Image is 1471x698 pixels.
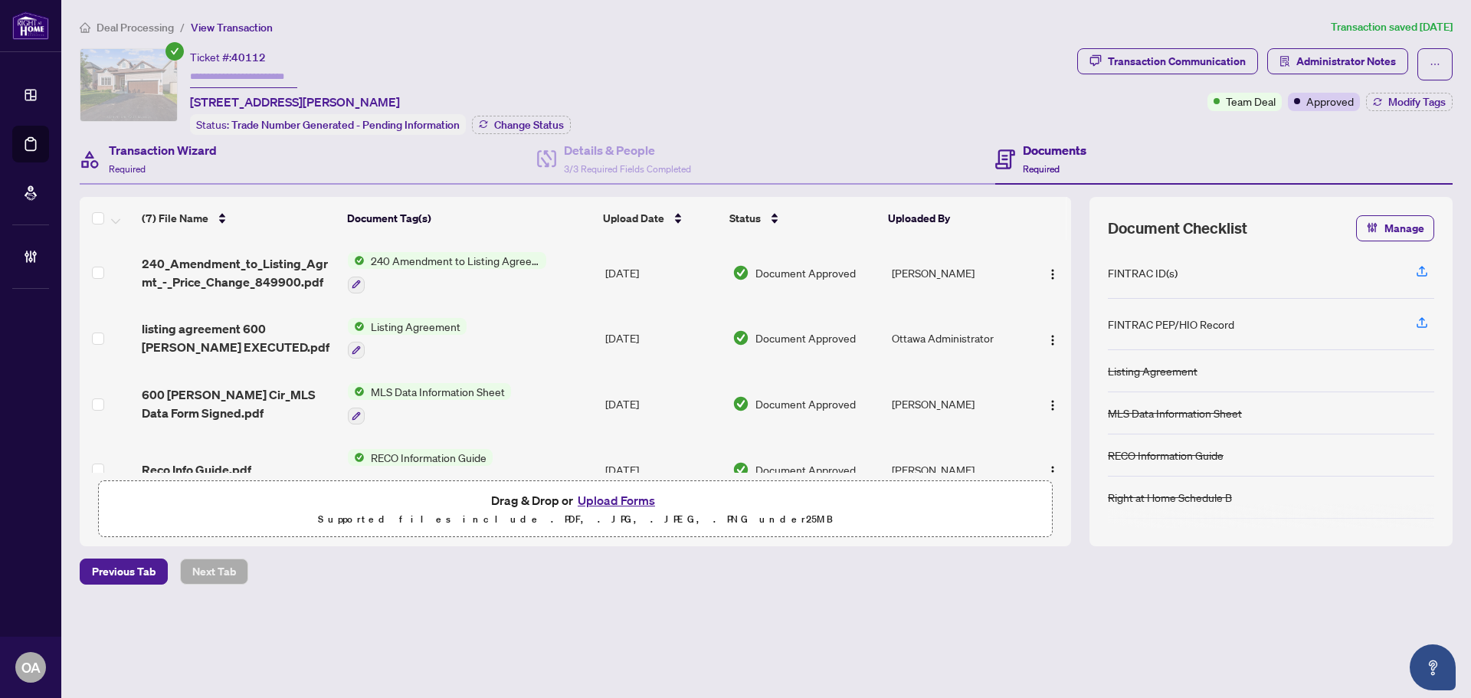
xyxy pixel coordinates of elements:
[1047,465,1059,477] img: Logo
[732,264,749,281] img: Document Status
[348,383,365,400] img: Status Icon
[1040,457,1065,482] button: Logo
[599,240,726,306] td: [DATE]
[109,141,217,159] h4: Transaction Wizard
[80,49,177,121] img: IMG-X12230780_1.jpg
[1226,93,1276,110] span: Team Deal
[755,264,856,281] span: Document Approved
[1388,97,1446,107] span: Modify Tags
[1108,264,1178,281] div: FINTRAC ID(s)
[723,197,882,240] th: Status
[882,197,1021,240] th: Uploaded By
[491,490,660,510] span: Drag & Drop or
[755,395,856,412] span: Document Approved
[80,559,168,585] button: Previous Tab
[1108,447,1224,464] div: RECO Information Guide
[348,449,365,466] img: Status Icon
[180,559,248,585] button: Next Tab
[573,490,660,510] button: Upload Forms
[1296,49,1396,74] span: Administrator Notes
[1040,392,1065,416] button: Logo
[1077,48,1258,74] button: Transaction Communication
[886,437,1026,503] td: [PERSON_NAME]
[732,461,749,478] img: Document Status
[1267,48,1408,74] button: Administrator Notes
[1023,163,1060,175] span: Required
[190,93,400,111] span: [STREET_ADDRESS][PERSON_NAME]
[142,460,251,479] span: Reco Info Guide.pdf
[1040,326,1065,350] button: Logo
[365,318,467,335] span: Listing Agreement
[1047,268,1059,280] img: Logo
[365,252,546,269] span: 240 Amendment to Listing Agreement - Authority to Offer for Sale Price Change/Extension/Amendment(s)
[348,449,493,490] button: Status IconRECO Information Guide
[180,18,185,36] li: /
[1279,56,1290,67] span: solution
[92,559,156,584] span: Previous Tab
[564,163,691,175] span: 3/3 Required Fields Completed
[97,21,174,34] span: Deal Processing
[1384,216,1424,241] span: Manage
[99,481,1052,538] span: Drag & Drop orUpload FormsSupported files include .PDF, .JPG, .JPEG, .PNG under25MB
[599,437,726,503] td: [DATE]
[142,320,336,356] span: listing agreement 600 [PERSON_NAME] EXECUTED.pdf
[732,329,749,346] img: Document Status
[165,42,184,61] span: check-circle
[348,383,511,424] button: Status IconMLS Data Information Sheet
[729,210,761,227] span: Status
[108,510,1043,529] p: Supported files include .PDF, .JPG, .JPEG, .PNG under 25 MB
[1366,93,1453,111] button: Modify Tags
[1306,93,1354,110] span: Approved
[142,254,336,291] span: 240_Amendment_to_Listing_Agrmt_-_Price_Change_849900.pdf
[1331,18,1453,36] article: Transaction saved [DATE]
[142,385,336,422] span: 600 [PERSON_NAME] Cir_MLS Data Form Signed.pdf
[341,197,598,240] th: Document Tag(s)
[348,318,365,335] img: Status Icon
[191,21,273,34] span: View Transaction
[1108,362,1197,379] div: Listing Agreement
[80,22,90,33] span: home
[472,116,571,134] button: Change Status
[755,461,856,478] span: Document Approved
[1108,316,1234,333] div: FINTRAC PEP/HIO Record
[603,210,664,227] span: Upload Date
[886,371,1026,437] td: [PERSON_NAME]
[142,210,208,227] span: (7) File Name
[597,197,723,240] th: Upload Date
[12,11,49,40] img: logo
[1108,405,1242,421] div: MLS Data Information Sheet
[732,395,749,412] img: Document Status
[599,371,726,437] td: [DATE]
[365,383,511,400] span: MLS Data Information Sheet
[564,141,691,159] h4: Details & People
[1047,399,1059,411] img: Logo
[886,306,1026,372] td: Ottawa Administrator
[136,197,341,240] th: (7) File Name
[1356,215,1434,241] button: Manage
[231,118,460,132] span: Trade Number Generated - Pending Information
[494,120,564,130] span: Change Status
[1023,141,1086,159] h4: Documents
[231,51,266,64] span: 40112
[1108,49,1246,74] div: Transaction Communication
[886,240,1026,306] td: [PERSON_NAME]
[190,114,466,135] div: Status:
[1047,334,1059,346] img: Logo
[348,318,467,359] button: Status IconListing Agreement
[1108,218,1247,239] span: Document Checklist
[1430,59,1440,70] span: ellipsis
[365,449,493,466] span: RECO Information Guide
[1108,489,1232,506] div: Right at Home Schedule B
[755,329,856,346] span: Document Approved
[1040,261,1065,285] button: Logo
[190,48,266,66] div: Ticket #:
[348,252,546,293] button: Status Icon240 Amendment to Listing Agreement - Authority to Offer for Sale Price Change/Extensio...
[348,252,365,269] img: Status Icon
[109,163,146,175] span: Required
[21,657,41,678] span: OA
[599,306,726,372] td: [DATE]
[1410,644,1456,690] button: Open asap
